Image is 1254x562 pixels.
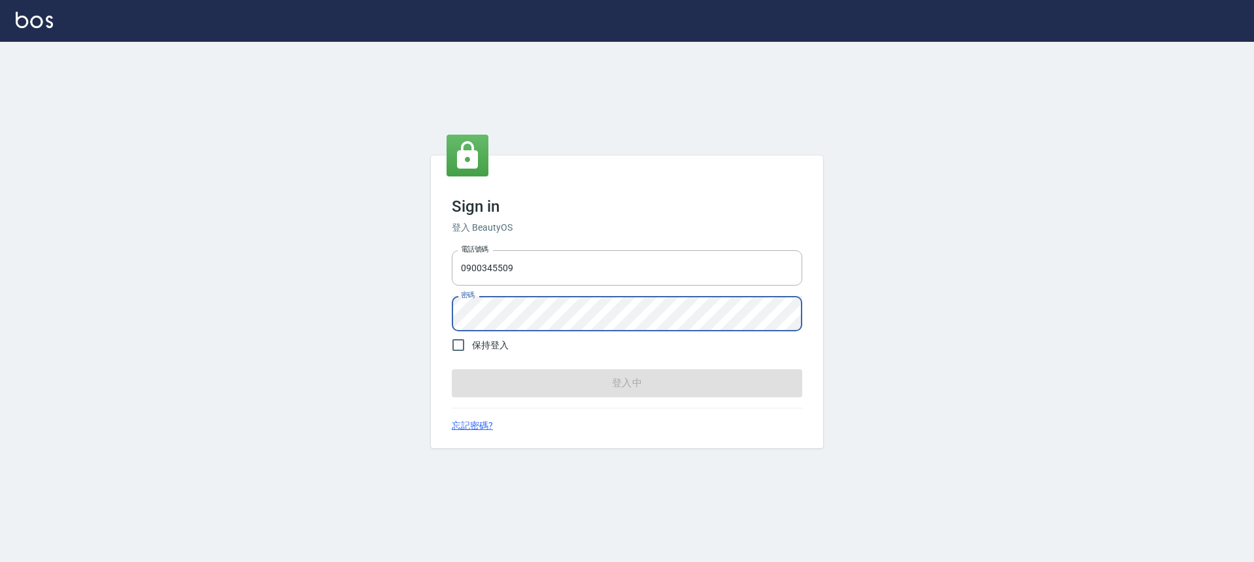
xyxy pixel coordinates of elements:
img: Logo [16,12,53,28]
h3: Sign in [452,197,802,216]
a: 忘記密碼? [452,419,493,433]
label: 密碼 [461,290,475,300]
span: 保持登入 [472,339,509,352]
h6: 登入 BeautyOS [452,221,802,235]
label: 電話號碼 [461,244,488,254]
